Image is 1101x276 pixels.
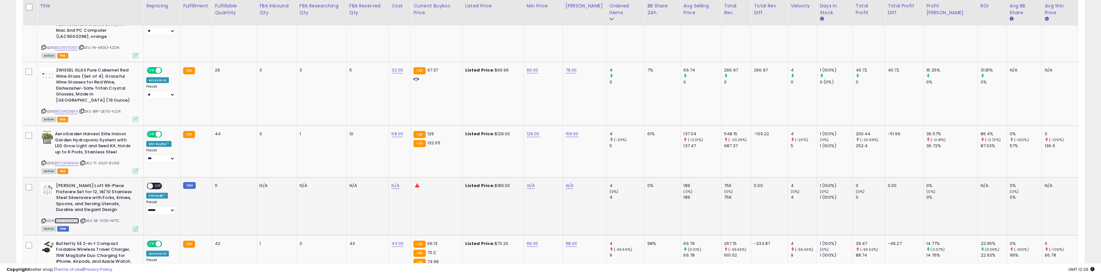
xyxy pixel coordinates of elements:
div: 687.37 [724,143,751,149]
span: 66.13 [427,240,438,247]
small: (0%) [684,189,693,194]
a: N/A [392,182,400,189]
small: (0%) [610,189,619,194]
div: -139.22 [754,131,783,137]
small: (0%) [927,189,936,194]
div: 86.4% [981,131,1007,137]
div: [PERSON_NAME] [566,3,604,9]
div: FBA Researching Qty [300,3,344,16]
small: (-100%) [1014,137,1029,142]
div: 99% [1010,252,1042,258]
div: BB Share 24h. [647,3,678,16]
div: 756 [724,183,751,189]
div: Win BuyBox * [146,141,171,147]
small: FBA [413,131,425,138]
span: OFF [161,241,171,247]
div: 57% [1010,143,1042,149]
div: -49.27 [888,241,919,247]
b: Listed Price: [465,182,495,189]
div: -51.96 [888,131,919,137]
span: 132.05 [427,140,440,146]
small: (0.09%) [985,247,999,252]
b: Butterfly SE 2-in-1 Compact Foldable Wireless Travel Charger, 15W MagSafe Duo Charging for iPhone... [56,241,135,272]
span: FBM [57,226,69,232]
div: 0% [1010,194,1042,200]
div: Amazon AI [146,77,169,83]
small: FBA [413,140,425,147]
span: All listings currently available for purchase on Amazon [41,226,56,232]
div: 267.15 [724,241,751,247]
small: (-20.25%) [728,137,747,142]
div: 36.72% [927,143,978,149]
div: 136.6 [1045,143,1078,149]
div: 266.97 [754,67,783,73]
div: 0% [927,194,978,200]
div: Cost [392,3,408,9]
div: 4 [791,131,817,137]
div: 0 [1045,241,1078,247]
div: ASIN: [41,4,138,58]
small: (0.07%) [931,247,945,252]
div: 266.97 [724,67,751,73]
img: 31afZCFCGDL._SL40_.jpg [41,67,54,80]
span: OFF [161,68,171,73]
small: (-55.52%) [860,247,878,252]
div: Velocity [791,3,814,9]
b: AeroGarden Harvest Elite Indoor Garden Hydroponic System with LED Grow Light and Seed Kit, Holds ... [55,131,134,157]
div: ASIN: [41,183,138,231]
div: 14.77% [927,241,978,247]
div: 0 [856,183,885,189]
small: (-20%) [795,137,808,142]
b: ZWIESEL GLAS Pure Cabernet Red Wine Glass (Set of 4), Graceful Wine Glasses for Red Wine, Dishwas... [56,67,135,105]
div: 87.03% [981,143,1007,149]
small: Avg Win Price. [1045,16,1049,22]
div: 1 (100%) [820,67,853,73]
div: Fulfillment [183,3,209,9]
div: 0% [981,79,1007,85]
div: 11 [215,183,252,189]
div: FBA inbound Qty [260,3,294,16]
small: FBM [183,182,196,189]
small: (-20.59%) [860,137,878,142]
a: 66.00 [527,67,538,73]
div: 0 [260,67,292,73]
div: 0 (0%) [820,79,853,85]
b: Listed Price: [465,67,495,73]
div: 15.25% [927,67,978,73]
img: 410oD6OUUcL._SL40_.jpg [41,241,54,254]
div: Follow BB * [146,193,168,199]
span: 2025-09-16 12:29 GMT [1068,266,1095,272]
div: 137.47 [684,143,721,149]
span: | SKU: IN-6K0O-KZOH [78,45,119,50]
small: (-100%) [1014,247,1029,252]
a: B00IRV005E [55,45,77,50]
div: 137.04 [684,131,721,137]
div: 4 [791,194,817,200]
div: 42 [215,241,252,247]
div: seller snap | | [6,267,112,273]
div: Total Rev. [724,3,748,16]
strong: Copyright [6,266,30,272]
div: 29 [215,67,252,73]
small: (-100%) [1049,247,1064,252]
div: N/A [1045,183,1073,189]
div: 66.74 [684,67,721,73]
small: (-0.41%) [931,137,946,142]
small: (0%) [856,189,865,194]
div: 0% [927,183,978,189]
div: N/A [260,183,292,189]
div: ASIN: [41,67,138,121]
div: 36.57% [927,131,978,137]
div: 7% [647,67,676,73]
div: Min Price [527,3,560,9]
div: Listed Price [465,3,521,9]
div: 0% [647,183,676,189]
div: Preset: [146,21,175,35]
div: 1 (100%) [820,131,853,137]
div: 66.78 [1045,252,1078,258]
span: FBA [57,117,68,122]
div: $129.00 [465,131,519,137]
small: (-0.72%) [985,137,1001,142]
div: N/A [349,183,384,189]
div: 10 [349,131,384,137]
